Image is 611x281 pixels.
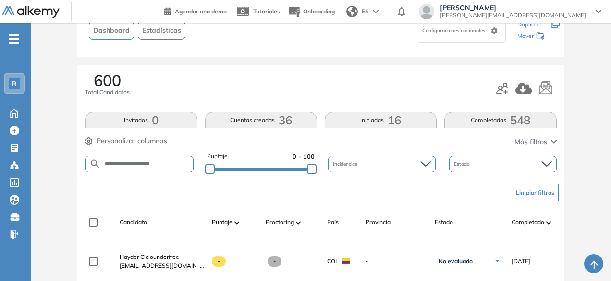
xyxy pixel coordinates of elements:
[327,257,339,266] span: COL
[366,257,427,266] span: -
[546,221,551,224] img: [missing "en.ARROW_ALT" translation]
[512,184,559,201] button: Limpiar filtros
[207,152,228,161] span: Puntaje
[366,218,391,227] span: Provincia
[512,257,530,266] span: [DATE]
[333,160,359,168] span: Incidencias
[342,258,350,264] img: COL
[494,258,500,264] img: Ícono de flecha
[120,253,179,260] span: Hayder Ciclounderfree
[325,112,437,128] button: Iniciadas16
[142,25,181,36] span: Estadísticas
[212,256,226,267] span: -
[514,137,547,147] span: Más filtros
[164,5,227,16] a: Agendar una demo
[120,218,147,227] span: Candidato
[266,218,294,227] span: Proctoring
[296,221,301,224] img: [missing "en.ARROW_ALT" translation]
[422,27,487,34] span: Configuraciones opcionales
[440,12,586,19] span: [PERSON_NAME][EMAIL_ADDRESS][DOMAIN_NAME]
[346,6,358,17] img: world
[234,221,239,224] img: [missing "en.ARROW_ALT" translation]
[12,80,17,87] span: R
[85,88,130,97] span: Total Candidatos
[89,21,134,40] button: Dashboard
[93,25,130,36] span: Dashboard
[418,19,506,43] div: Configuraciones opcionales
[205,112,317,128] button: Cuentas creadas36
[439,257,473,265] span: No evaluado
[288,1,335,22] button: Onboarding
[94,73,121,88] span: 600
[449,156,557,172] div: Estado
[253,8,280,15] span: Tutoriales
[362,7,369,16] span: ES
[85,112,197,128] button: Invitados0
[512,218,544,227] span: Completado
[120,253,204,261] a: Hayder Ciclounderfree
[120,261,204,270] span: [EMAIL_ADDRESS][DOMAIN_NAME]
[327,218,339,227] span: País
[454,160,472,168] span: Estado
[435,218,453,227] span: Estado
[444,112,556,128] button: Completadas548
[89,158,101,170] img: SEARCH_ALT
[440,4,586,12] span: [PERSON_NAME]
[293,152,315,161] span: 0 - 100
[517,21,539,28] span: Duplicar
[175,8,227,15] span: Agendar una demo
[212,218,232,227] span: Puntaje
[328,156,436,172] div: Incidencias
[303,8,335,15] span: Onboarding
[268,256,281,267] span: -
[138,21,185,40] button: Estadísticas
[373,10,379,13] img: arrow
[2,6,60,18] img: Logo
[517,28,545,46] div: Mover
[514,137,557,147] button: Más filtros
[85,136,167,146] button: Personalizar columnas
[9,38,19,40] i: -
[97,136,167,146] span: Personalizar columnas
